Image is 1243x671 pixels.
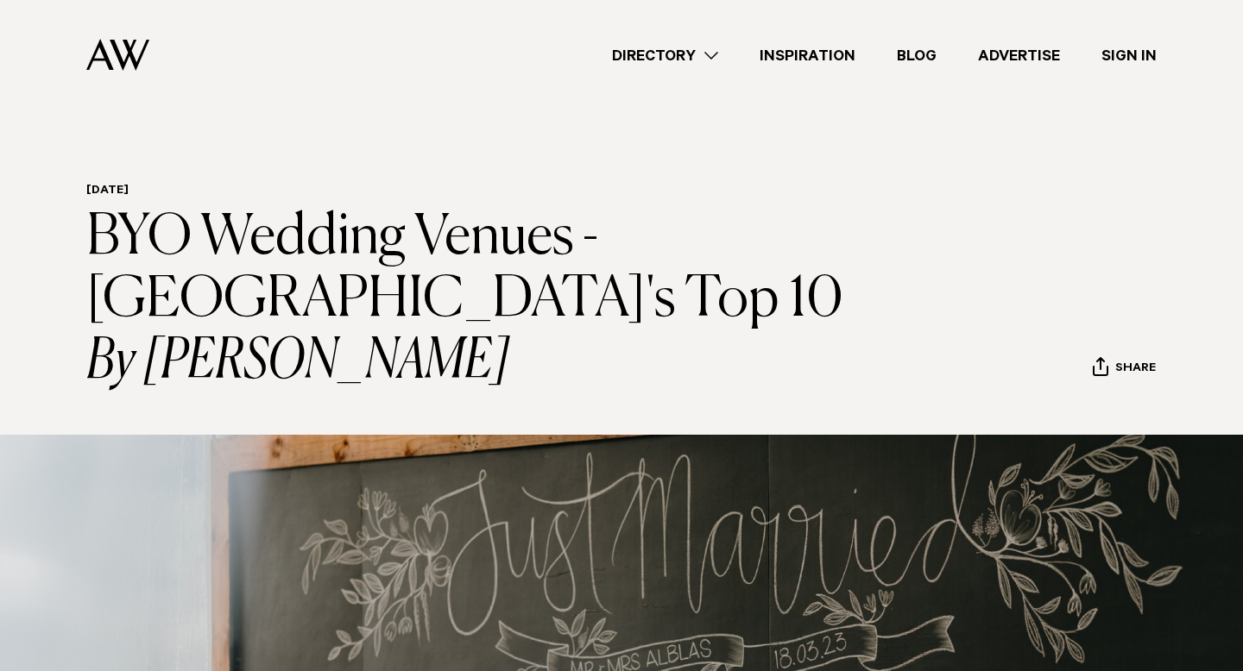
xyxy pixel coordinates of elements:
button: Share [1092,356,1157,382]
a: Inspiration [739,44,876,67]
i: By [PERSON_NAME] [86,331,885,393]
a: Blog [876,44,957,67]
h1: BYO Wedding Venues - [GEOGRAPHIC_DATA]'s Top 10 [86,207,885,393]
a: Directory [591,44,739,67]
img: Auckland Weddings Logo [86,39,149,71]
a: Advertise [957,44,1081,67]
span: Share [1115,361,1156,378]
a: Sign In [1081,44,1177,67]
h6: [DATE] [86,184,885,200]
